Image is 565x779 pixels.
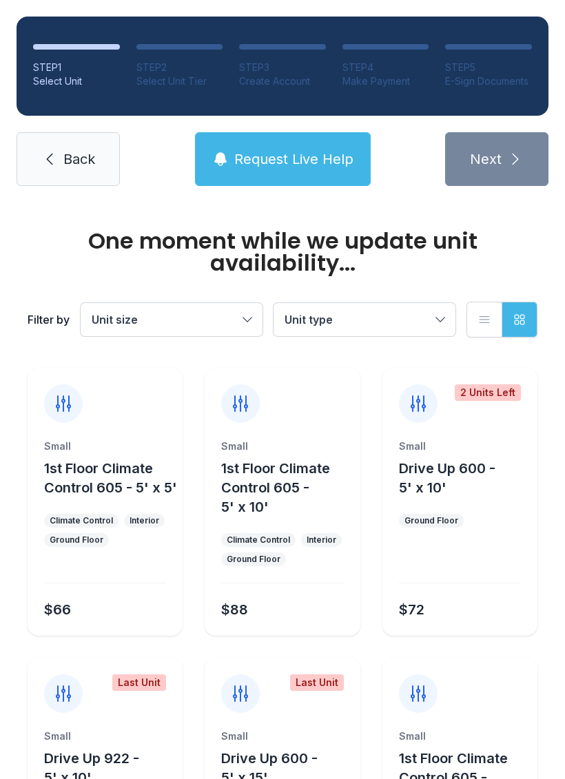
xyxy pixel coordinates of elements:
div: E-Sign Documents [445,74,532,88]
div: STEP 1 [33,61,120,74]
div: Filter by [28,311,70,328]
div: Ground Floor [227,554,280,565]
span: Back [63,149,95,169]
button: 1st Floor Climate Control 605 - 5' x 5' [44,459,177,497]
span: Next [470,149,502,169]
div: STEP 4 [342,61,429,74]
div: Interior [307,534,336,546]
div: Small [221,439,343,453]
div: Climate Control [227,534,290,546]
div: Climate Control [50,515,113,526]
div: Select Unit Tier [136,74,223,88]
div: STEP 2 [136,61,223,74]
div: One moment while we update unit availability... [28,230,537,274]
div: $72 [399,600,424,619]
div: STEP 5 [445,61,532,74]
div: Last Unit [112,674,166,691]
div: 2 Units Left [455,384,521,401]
button: 1st Floor Climate Control 605 - 5' x 10' [221,459,354,517]
button: Unit size [81,303,263,336]
div: $66 [44,600,71,619]
div: Small [44,729,166,743]
button: Unit type [274,303,455,336]
span: Unit type [285,313,333,326]
div: Small [399,439,521,453]
div: Small [399,729,521,743]
span: 1st Floor Climate Control 605 - 5' x 5' [44,460,177,496]
button: Drive Up 600 - 5' x 10' [399,459,532,497]
span: Unit size [92,313,138,326]
div: $88 [221,600,248,619]
div: Last Unit [290,674,344,691]
div: STEP 3 [239,61,326,74]
span: Drive Up 600 - 5' x 10' [399,460,495,496]
div: Select Unit [33,74,120,88]
div: Interior [130,515,159,526]
div: Create Account [239,74,326,88]
div: Ground Floor [50,534,103,546]
div: Small [221,729,343,743]
span: 1st Floor Climate Control 605 - 5' x 10' [221,460,330,515]
div: Make Payment [342,74,429,88]
span: Request Live Help [234,149,353,169]
div: Ground Floor [404,515,458,526]
div: Small [44,439,166,453]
